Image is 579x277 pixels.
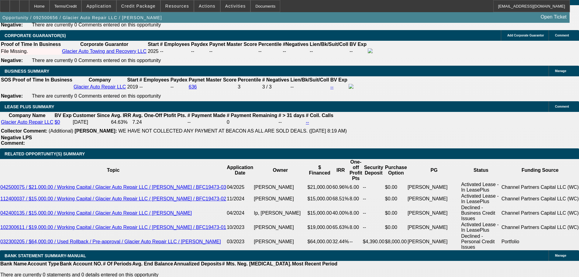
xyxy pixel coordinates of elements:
[32,93,161,99] span: There are currently 0 Comments entered on this opportunity
[55,113,72,118] b: BV Exp
[0,210,192,216] a: 042400135 / $15,000.00 / Working Capital / Glacier Auto Repair LLC / [PERSON_NAME]
[307,233,332,250] td: $64,000.00
[12,77,73,83] th: Proof of Time In Business
[253,233,307,250] td: [PERSON_NAME]
[292,261,338,267] th: Most Recent Period
[73,119,110,125] td: [DATE]
[74,128,117,133] b: [PERSON_NAME]:
[332,182,349,193] td: 60.96%
[253,182,307,193] td: [PERSON_NAME]
[307,205,332,222] td: $15,000.00
[226,159,253,182] th: Application Date
[227,113,277,118] b: # Payment Remaining
[507,34,544,37] span: Add Corporate Guarantor
[349,48,367,55] td: --
[225,4,246,9] span: Activities
[1,128,47,133] b: Collector Comment:
[132,119,186,125] td: 7.24
[111,113,131,118] b: Avg. IRR
[461,159,501,182] th: Status
[209,42,257,47] b: Paynet Master Score
[349,222,363,233] td: 8.00
[49,128,73,133] span: (Additional)
[283,49,308,54] div: --
[226,193,253,205] td: 11/2024
[5,104,54,109] span: LEASE PLUS SUMMARY
[188,113,226,118] b: # Payment Made
[27,261,60,267] th: Account Type
[501,159,579,182] th: Funding Source
[199,4,215,9] span: Actions
[86,4,111,9] span: Application
[187,119,226,125] td: --
[160,48,190,55] td: --
[555,254,566,257] span: Manage
[209,49,257,54] div: --
[555,69,566,73] span: Manage
[349,159,363,182] th: One-off Profit Pts
[385,182,407,193] td: $0.00
[330,84,334,89] a: --
[538,12,569,22] a: Open Ticket
[222,261,292,267] th: # Mts. Neg. [MEDICAL_DATA].
[5,33,66,38] span: CORPORATE GUARANTOR(S)
[1,49,61,54] div: File Missing.
[226,233,253,250] td: 03/2023
[55,119,60,125] a: $0
[306,119,309,125] a: --
[189,84,197,89] a: 636
[350,42,367,47] b: BV Exp
[501,193,579,205] td: Channel Partners Capital LLC (WC)
[171,77,188,82] b: Paydex
[226,205,253,222] td: 04/2024
[307,193,332,205] td: $15,000.00
[111,119,131,125] td: 64.63%
[501,205,579,222] td: Channel Partners Capital LLC (WC)
[127,84,138,90] td: 2019
[226,182,253,193] td: 04/2025
[161,0,194,12] button: Resources
[80,42,128,47] b: Corporate Guarantor
[368,48,373,53] img: facebook-icon.png
[132,113,186,118] b: Avg. One-Off Ptofit Pts.
[9,113,46,118] b: Company Name
[238,84,261,90] div: 3
[555,34,569,37] span: Comment
[189,77,236,82] b: Paynet Master Score
[194,0,220,12] button: Actions
[385,205,407,222] td: $0.00
[1,135,32,146] b: Negative LPS Comment:
[461,182,501,193] td: Activated Lease - In LeasePlus
[332,205,349,222] td: 40.00%
[253,222,307,233] td: [PERSON_NAME]
[363,205,385,222] td: --
[385,159,407,182] th: Purchase Option
[309,48,349,55] td: --
[310,42,348,47] b: Lien/Bk/Suit/Coll
[407,182,461,193] td: [PERSON_NAME]
[226,119,277,125] td: 0
[349,233,363,250] td: --
[5,151,85,156] span: RELATED OPPORTUNITY(S) SUMMARY
[461,233,501,250] td: Declined - Personal Credit Issues
[332,159,349,182] th: IRR
[173,261,222,267] th: Annualized Deposits
[307,159,332,182] th: $ Financed
[461,205,501,222] td: Declined - Business Credit Issues
[160,42,190,47] b: # Employees
[363,182,385,193] td: --
[306,113,333,118] b: # Coll. Calls
[0,185,226,190] a: 042500075 / $21,000.00 / Working Capital / Glacier Auto Repair LLC / [PERSON_NAME] / BFC19473-03
[1,93,23,99] b: Negative:
[0,225,226,230] a: 102300611 / $19,000.00 / Working Capital / Glacier Auto Repair LLC / [PERSON_NAME] / BFC19473-01
[291,77,329,82] b: Lien/Bk/Suit/Coll
[407,193,461,205] td: [PERSON_NAME]
[165,4,189,9] span: Resources
[117,0,160,12] button: Credit Package
[73,113,110,118] b: Customer Since
[349,84,353,89] img: facebook-icon.png
[262,84,289,90] div: 3 / 3
[1,41,61,47] th: Proof of Time In Business
[1,77,12,83] th: SOS
[253,205,307,222] td: Ip, [PERSON_NAME]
